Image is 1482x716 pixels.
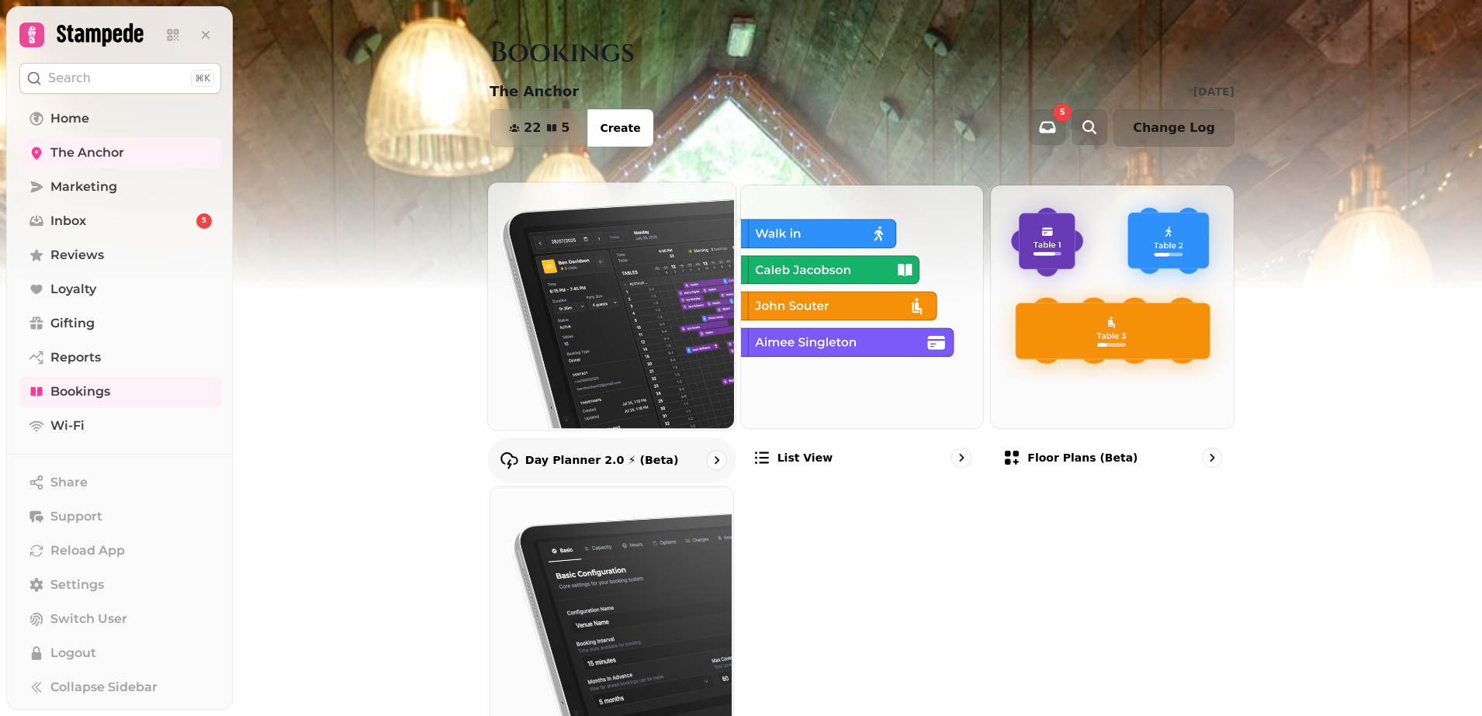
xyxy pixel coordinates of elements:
span: Inbox [50,212,86,230]
a: Gifting [19,308,221,339]
button: Change Log [1113,109,1234,147]
span: Create [600,123,640,133]
button: Logout [19,638,221,669]
p: [DATE] [1193,84,1234,99]
span: Gifting [50,314,95,333]
span: Reports [50,348,101,367]
img: Floor Plans (beta) [989,184,1232,427]
span: Wi-Fi [50,417,85,435]
span: Home [50,109,89,128]
span: Share [50,473,88,492]
a: List viewList view [740,185,985,480]
span: The Anchor [50,144,124,162]
a: Home [19,103,221,134]
span: Change Log [1133,122,1215,134]
a: Floor Plans (beta)Floor Plans (beta) [990,185,1234,480]
button: Switch User [19,604,221,635]
svg: go to [1204,450,1220,465]
span: 5 [561,122,570,134]
a: The Anchor [19,137,221,168]
button: Support [19,501,221,532]
span: Marketing [50,178,117,196]
img: List view [739,184,982,427]
a: Marketing [19,171,221,202]
span: Reviews [50,246,104,265]
p: List view [777,450,833,465]
button: Create [587,109,653,147]
span: 22 [524,122,541,134]
p: Search [48,69,91,88]
a: Reports [19,342,221,373]
button: Share [19,467,221,498]
p: Day Planner 2.0 ⚡ (Beta) [525,452,679,468]
button: 225 [490,109,588,147]
a: Day Planner 2.0 ⚡ (Beta)Day Planner 2.0 ⚡ (Beta) [487,182,736,483]
button: Search⌘K [19,63,221,94]
p: Floor Plans (beta) [1027,450,1137,465]
span: Switch User [50,610,127,628]
a: Reviews [19,240,221,271]
p: The Anchor [490,81,579,102]
button: Collapse Sidebar [19,672,221,703]
span: 5 [1060,109,1065,116]
div: ⌘K [191,70,214,87]
a: Inbox5 [19,206,221,237]
span: Settings [50,576,104,594]
span: Bookings [50,382,110,401]
span: Loyalty [50,280,96,299]
button: Reload App [19,535,221,566]
svg: go to [954,450,969,465]
img: Day Planner 2.0 ⚡ (Beta) [486,181,734,428]
span: Logout [50,644,96,662]
svg: go to [708,452,724,468]
a: Wi-Fi [19,410,221,441]
span: Support [50,507,102,526]
span: 5 [202,216,206,227]
a: Loyalty [19,274,221,305]
a: Bookings [19,376,221,407]
a: Settings [19,569,221,600]
span: Reload App [50,541,125,560]
span: Collapse Sidebar [50,678,158,697]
